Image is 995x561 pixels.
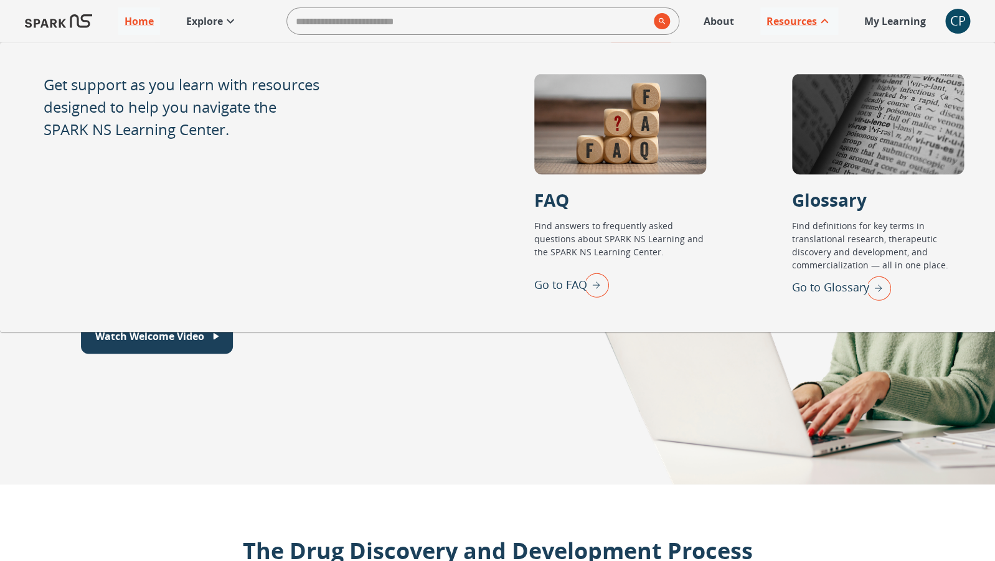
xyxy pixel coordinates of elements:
div: Go to FAQ [534,268,609,301]
a: Resources [760,7,838,35]
p: Explore [186,14,223,29]
p: Watch Welcome Video [95,329,204,344]
a: Home [118,7,160,35]
button: search [649,8,670,34]
p: Home [125,14,154,29]
div: Go to Glossary [792,271,891,304]
div: CP [945,9,970,34]
a: Explore [180,7,244,35]
div: Glossary [792,73,964,174]
a: About [697,7,740,35]
p: Find answers to frequently asked questions about SPARK NS Learning and the SPARK NS Learning Center. [534,219,706,268]
a: My Learning [858,7,933,35]
p: About [704,14,734,29]
img: Logo of SPARK at Stanford [25,6,92,36]
button: account of current user [945,9,970,34]
p: Glossary [792,187,867,213]
img: right arrow [860,271,891,304]
p: Resources [766,14,817,29]
div: FAQ [534,73,706,174]
img: right arrow [578,268,609,301]
p: FAQ [534,187,569,213]
p: Get support as you learn with resources designed to help you navigate the SPARK NS Learning Center. [44,73,323,141]
p: My Learning [864,14,926,29]
p: Go to Glossary [792,279,869,296]
p: Find definitions for key terms in translational research, therapeutic discovery and development, ... [792,219,964,271]
p: Go to FAQ [534,276,587,293]
button: Watch Welcome Video [81,319,233,354]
